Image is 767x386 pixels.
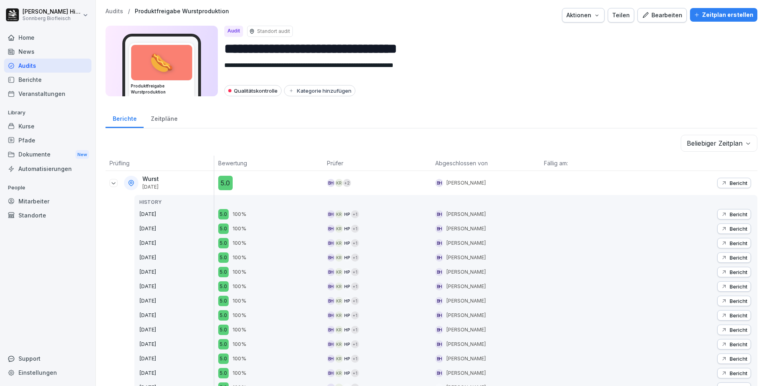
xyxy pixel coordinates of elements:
p: Bewertung [218,159,319,167]
a: Produktfreigabe Wurstproduktion [135,8,229,15]
div: + 1 [351,225,359,233]
p: Bericht [730,312,747,319]
a: Berichte [106,108,144,128]
button: Bericht [717,281,751,292]
div: + 1 [351,369,359,377]
p: [DATE] [139,254,214,262]
div: BH [435,268,443,276]
a: Pfade [4,133,91,147]
div: 5.0 [218,281,229,292]
div: KR [335,268,343,276]
button: Bericht [717,325,751,335]
div: Audits [4,59,91,73]
div: 5.0 [218,353,229,364]
a: Einstellungen [4,366,91,380]
div: + 1 [351,355,359,363]
p: Bericht [730,356,747,362]
button: Bearbeiten [637,8,687,22]
p: [PERSON_NAME] [446,341,486,348]
div: HP [343,369,351,377]
p: [PERSON_NAME] Hinterreither [22,8,81,15]
div: Home [4,30,91,45]
th: Prüfer [323,156,432,171]
div: Zeitpläne [144,108,185,128]
p: Bericht [730,370,747,376]
p: [PERSON_NAME] [446,225,486,232]
p: [PERSON_NAME] [446,211,486,218]
div: 5.0 [218,296,229,306]
a: News [4,45,91,59]
div: HP [343,340,351,348]
div: + 1 [351,210,359,218]
p: / [128,8,130,15]
div: KR [335,239,343,247]
p: Audits [106,8,123,15]
p: [DATE] [139,239,214,247]
div: Mitarbeiter [4,194,91,208]
div: 5.0 [218,176,233,190]
div: KR [335,326,343,334]
div: Zeitplan erstellen [694,10,753,19]
div: BH [327,254,335,262]
div: 5.0 [218,209,229,219]
p: [DATE] [139,225,214,233]
p: [DATE] [139,340,214,348]
p: Bericht [730,269,747,275]
div: Audit [224,26,243,37]
div: HP [343,311,351,319]
button: Bericht [717,252,751,263]
button: Bericht [717,238,751,248]
div: KR [335,355,343,363]
div: BH [435,225,443,233]
div: 5.0 [218,238,229,248]
div: BH [435,239,443,247]
p: [DATE] [139,326,214,334]
div: Aktionen [566,11,600,20]
div: BH [327,225,335,233]
p: 100% [233,254,246,262]
div: BH [327,210,335,218]
div: Automatisierungen [4,162,91,176]
p: Bericht [730,341,747,347]
div: BH [327,268,335,276]
p: Library [4,106,91,119]
p: [DATE] [139,210,214,218]
div: 5.0 [218,310,229,321]
button: Bericht [717,223,751,234]
div: BH [327,282,335,291]
div: KR [335,254,343,262]
div: KR [335,311,343,319]
p: [DATE] [139,355,214,363]
p: People [4,181,91,194]
div: Bearbeiten [642,11,682,20]
div: HP [343,210,351,218]
div: + 1 [351,268,359,276]
div: + 1 [351,297,359,305]
div: Dokumente [4,147,91,162]
p: Wurst [142,176,159,183]
button: Teilen [608,8,634,22]
div: BH [327,239,335,247]
div: HP [343,225,351,233]
p: [PERSON_NAME] [446,297,486,305]
p: 100% [233,355,246,363]
div: HP [343,355,351,363]
div: Kategorie hinzufügen [288,87,351,94]
p: 100% [233,239,246,247]
button: Bericht [717,267,751,277]
div: BH [435,282,443,291]
p: 100% [233,225,246,233]
button: Bericht [717,296,751,306]
div: 5.0 [218,368,229,378]
p: Prüfling [110,159,210,167]
div: 🌭 [131,45,192,80]
div: BH [435,297,443,305]
h3: Produktfreigabe Wurstproduktion [131,83,193,95]
div: BH [435,311,443,319]
button: Kategorie hinzufügen [284,85,355,96]
div: 5.0 [218,339,229,349]
div: + 1 [351,239,359,247]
